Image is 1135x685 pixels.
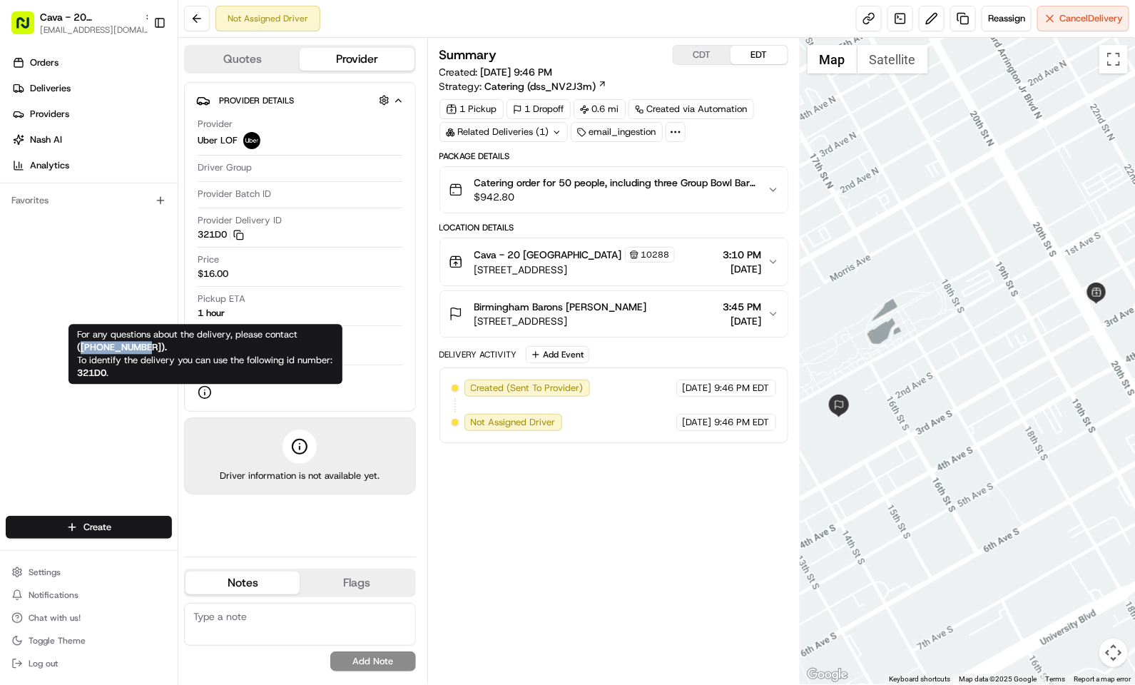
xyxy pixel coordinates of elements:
[6,562,172,582] button: Settings
[6,585,172,605] button: Notifications
[115,202,235,228] a: 💻API Documentation
[198,188,271,201] span: Provider Batch ID
[29,208,109,222] span: Knowledge Base
[243,132,260,149] img: uber-new-logo.jpeg
[959,675,1037,683] span: Map data ©2025 Google
[474,263,675,277] span: [STREET_ADDRESS]
[6,77,178,100] a: Deliveries
[988,12,1025,25] span: Reassign
[6,128,178,151] a: Nash AI
[439,65,553,79] span: Created:
[6,631,172,651] button: Toggle Theme
[715,416,770,429] span: 9:46 PM EDT
[982,6,1032,31] button: Reassign
[6,516,172,539] button: Create
[30,159,69,172] span: Analytics
[723,248,762,262] span: 3:10 PM
[1059,12,1123,25] span: Cancel Delivery
[6,154,178,177] a: Analytics
[198,268,228,280] span: $16.00
[6,51,178,74] a: Orders
[641,249,670,260] span: 10288
[29,635,86,646] span: Toggle Theme
[9,202,115,228] a: 📗Knowledge Base
[14,209,26,220] div: 📗
[185,572,300,594] button: Notes
[198,253,219,266] span: Price
[571,122,663,142] div: email_ingestion
[574,99,626,119] div: 0.6 mi
[731,46,788,64] button: EDT
[29,658,58,669] span: Log out
[1099,45,1128,73] button: Toggle fullscreen view
[29,589,78,601] span: Notifications
[485,79,596,93] span: Catering (dss_NV2J3m)
[804,666,851,684] img: Google
[14,15,43,44] img: Nash
[77,367,106,380] strong: 321D0
[198,293,245,305] span: Pickup ETA
[14,58,260,81] p: Welcome 👋
[481,66,553,78] span: [DATE] 9:46 PM
[474,176,756,190] span: Catering order for 50 people, including three Group Bowl Bars with various proteins (Grilled Chic...
[723,262,762,276] span: [DATE]
[439,79,607,93] div: Strategy:
[142,243,173,253] span: Pylon
[474,314,647,328] span: [STREET_ADDRESS]
[439,222,788,233] div: Location Details
[474,300,647,314] span: Birmingham Barons [PERSON_NAME]
[300,572,414,594] button: Flags
[804,666,851,684] a: Open this area in Google Maps (opens a new window)
[6,189,172,212] div: Favorites
[683,382,712,395] span: [DATE]
[889,674,950,684] button: Keyboard shortcuts
[673,46,731,64] button: CDT
[220,470,380,482] span: Driver information is not available yet.
[29,612,81,624] span: Chat with us!
[243,141,260,158] button: Start new chat
[6,608,172,628] button: Chat with us!
[439,122,568,142] div: Related Deliveries (1)
[1074,675,1131,683] a: Report a map error
[30,108,69,121] span: Providers
[198,161,252,174] span: Driver Group
[219,95,294,106] span: Provider Details
[121,209,132,220] div: 💻
[683,416,712,429] span: [DATE]
[198,118,233,131] span: Provider
[6,103,178,126] a: Providers
[135,208,229,222] span: API Documentation
[628,99,754,119] a: Created via Automation
[439,49,497,61] h3: Summary
[198,307,225,320] div: 1 hour
[6,654,172,674] button: Log out
[857,45,928,73] button: Show satellite imagery
[198,134,238,147] span: Uber LOF
[40,10,138,24] button: Cava - 20 [GEOGRAPHIC_DATA]
[198,228,244,241] button: 321D0
[440,291,788,337] button: Birmingham Barons [PERSON_NAME][STREET_ADDRESS]3:45 PM[DATE]
[196,88,404,112] button: Provider Details
[37,93,235,108] input: Clear
[83,521,111,534] span: Create
[440,238,788,285] button: Cava - 20 [GEOGRAPHIC_DATA]10288[STREET_ADDRESS]3:10 PM[DATE]
[1099,639,1128,667] button: Map camera controls
[439,99,504,119] div: 1 Pickup
[185,48,300,71] button: Quotes
[198,214,282,227] span: Provider Delivery ID
[723,314,762,328] span: [DATE]
[471,416,556,429] span: Not Assigned Driver
[439,349,517,360] div: Delivery Activity
[808,45,857,73] button: Show street map
[471,382,584,395] span: Created (Sent To Provider)
[49,137,234,151] div: Start new chat
[526,346,589,363] button: Add Event
[30,56,58,69] span: Orders
[29,567,61,578] span: Settings
[439,151,788,162] div: Package Details
[485,79,607,93] a: Catering (dss_NV2J3m)
[40,24,154,36] span: [EMAIL_ADDRESS][DOMAIN_NAME]
[1037,6,1129,31] button: CancelDelivery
